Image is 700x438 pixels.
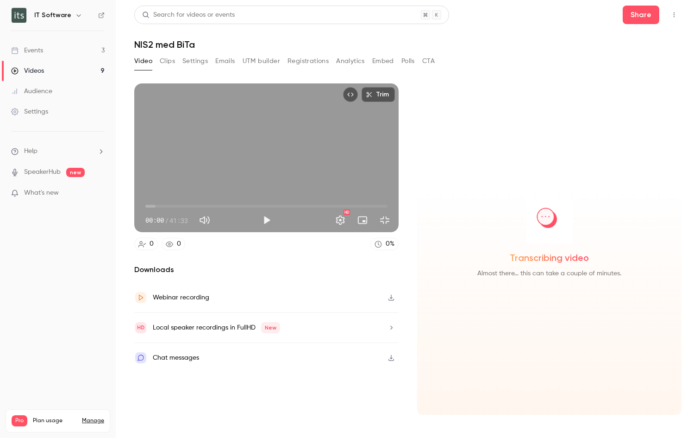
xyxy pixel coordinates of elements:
[182,54,208,69] button: Settings
[145,216,188,225] div: 00:00
[11,87,52,96] div: Audience
[386,239,394,249] div: 0 %
[134,39,681,50] h1: NIS2 med BiTa
[422,54,435,69] button: CTA
[261,322,280,333] span: New
[150,239,154,249] div: 0
[94,189,105,197] iframe: Noticeable Trigger
[134,264,399,275] h2: Downloads
[24,167,61,177] a: SpeakerHub
[11,107,48,116] div: Settings
[34,11,71,20] h6: IT Software
[177,239,181,249] div: 0
[353,211,372,229] button: Turn on miniplayer
[24,146,37,156] span: Help
[66,168,85,177] span: new
[667,7,681,22] button: Top Bar Actions
[195,211,214,229] button: Mute
[153,352,199,363] div: Chat messages
[169,216,188,225] span: 41:33
[343,87,358,102] button: Embed video
[372,54,394,69] button: Embed
[331,211,350,229] button: Settings
[510,251,589,264] span: Transcribing video
[145,216,164,225] span: 00:00
[287,54,329,69] button: Registrations
[11,146,105,156] li: help-dropdown-opener
[33,417,76,425] span: Plan usage
[162,238,185,250] a: 0
[257,211,276,229] button: Play
[134,54,152,69] button: Video
[375,211,394,229] button: Exit full screen
[153,322,280,333] div: Local speaker recordings in FullHD
[24,188,59,198] span: What's new
[82,417,104,425] a: Manage
[623,6,659,24] button: Share
[401,54,415,69] button: Polls
[142,10,235,20] div: Search for videos or events
[215,54,235,69] button: Emails
[362,87,395,102] button: Trim
[243,54,280,69] button: UTM builder
[160,54,175,69] button: Clips
[11,46,43,55] div: Events
[336,54,365,69] button: Analytics
[11,66,44,76] div: Videos
[134,238,158,250] a: 0
[344,209,350,215] div: HD
[12,8,26,23] img: IT Software
[477,268,621,279] span: Almost there… this can take a couple of minutes.
[165,216,169,225] span: /
[153,292,209,303] div: Webinar recording
[370,238,399,250] a: 0%
[12,415,27,426] span: Pro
